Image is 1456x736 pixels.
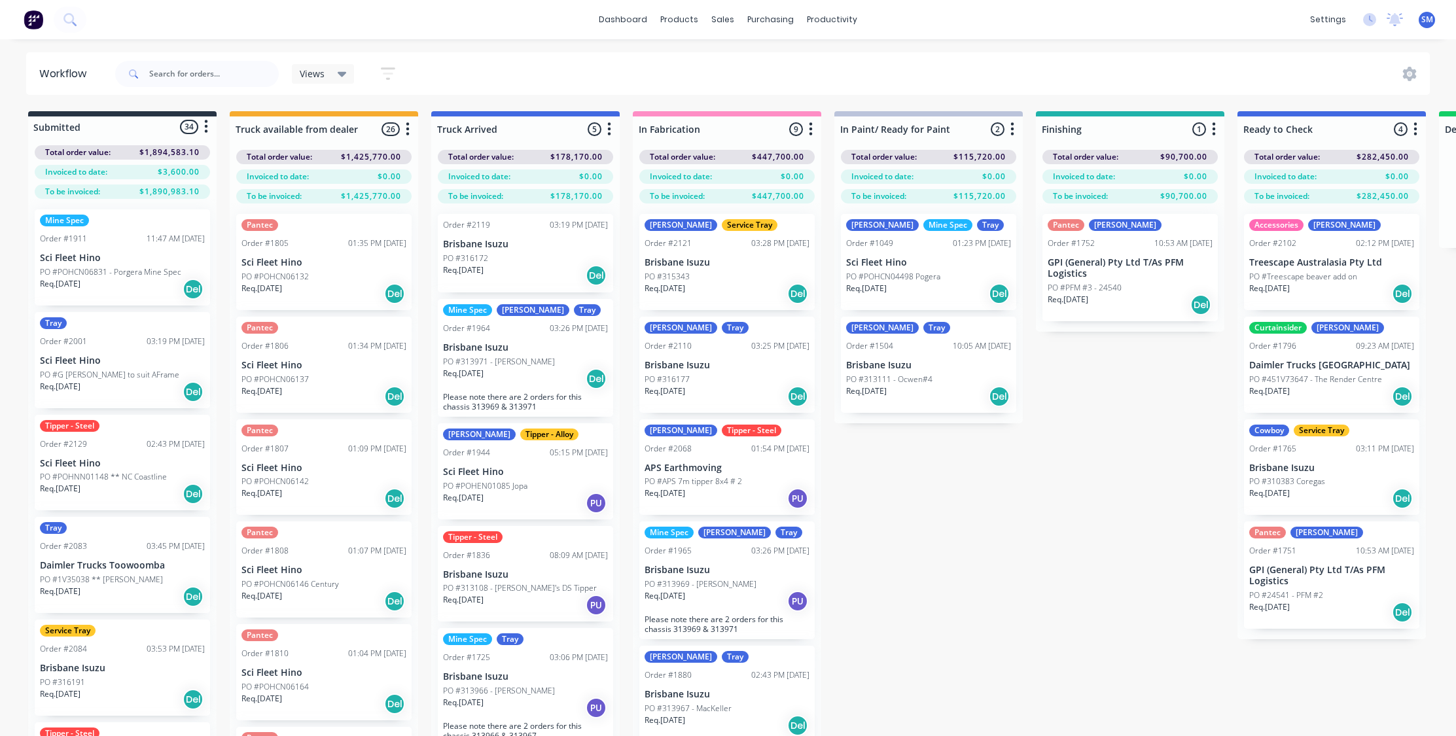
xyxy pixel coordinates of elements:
[40,266,181,278] p: PO #POHCN06831 - Porgera Mine Spec
[650,190,705,202] span: To be invoiced:
[35,312,210,408] div: TrayOrder #200103:19 PM [DATE]Sci Fleet HinoPO #G [PERSON_NAME] to suit AFrameReq.[DATE]Del
[751,669,809,681] div: 02:43 PM [DATE]
[698,527,771,538] div: [PERSON_NAME]
[650,151,715,163] span: Total order value:
[722,651,749,663] div: Tray
[35,209,210,306] div: Mine SpecOrder #191111:47 AM [DATE]Sci Fleet HinoPO #POHCN06831 - Porgera Mine SpecReq.[DATE]Del
[183,381,204,402] div: Del
[1304,10,1353,29] div: settings
[443,466,608,478] p: Sci Fleet Hino
[241,693,282,705] p: Req. [DATE]
[579,171,603,183] span: $0.00
[40,278,80,290] p: Req. [DATE]
[1385,171,1409,183] span: $0.00
[1249,271,1357,283] p: PO #Treescape beaver add on
[1249,360,1414,371] p: Daimler Trucks [GEOGRAPHIC_DATA]
[341,151,401,163] span: $1,425,770.00
[953,340,1011,352] div: 10:05 AM [DATE]
[443,356,555,368] p: PO #313971 - [PERSON_NAME]
[241,463,406,474] p: Sci Fleet Hino
[241,322,278,334] div: Pantec
[787,283,808,304] div: Del
[241,237,289,249] div: Order #1805
[241,219,278,231] div: Pantec
[800,10,864,29] div: productivity
[520,429,578,440] div: Tipper - Alloy
[645,578,756,590] p: PO #313969 - [PERSON_NAME]
[586,493,607,514] div: PU
[923,219,972,231] div: Mine Spec
[348,237,406,249] div: 01:35 PM [DATE]
[40,215,89,226] div: Mine Spec
[1254,190,1309,202] span: To be invoiced:
[645,340,692,352] div: Order #2110
[1357,190,1409,202] span: $282,450.00
[1249,340,1296,352] div: Order #1796
[1311,322,1384,334] div: [PERSON_NAME]
[443,685,555,697] p: PO #313966 - [PERSON_NAME]
[1249,545,1296,557] div: Order #1751
[1249,237,1296,249] div: Order #2102
[45,147,111,158] span: Total order value:
[241,374,309,385] p: PO #POHCN06137
[645,257,809,268] p: Brisbane Isuzu
[147,643,205,655] div: 03:53 PM [DATE]
[645,527,694,538] div: Mine Spec
[438,526,613,622] div: Tipper - SteelOrder #183608:09 AM [DATE]Brisbane IsuzuPO #313108 - [PERSON_NAME]'s DS TipperReq.[...
[1089,219,1162,231] div: [PERSON_NAME]
[1249,322,1307,334] div: Curtainsider
[550,151,603,163] span: $178,170.00
[443,253,488,264] p: PO #316172
[241,283,282,294] p: Req. [DATE]
[953,237,1011,249] div: 01:23 PM [DATE]
[953,190,1006,202] span: $115,720.00
[645,360,809,371] p: Brisbane Isuzu
[497,304,569,316] div: [PERSON_NAME]
[40,483,80,495] p: Req. [DATE]
[645,425,717,436] div: [PERSON_NAME]
[40,676,85,688] p: PO #316191
[448,190,503,202] span: To be invoiced:
[645,237,692,249] div: Order #2121
[1249,443,1296,455] div: Order #1765
[1254,151,1320,163] span: Total order value:
[1249,385,1290,397] p: Req. [DATE]
[1392,283,1413,304] div: Del
[35,620,210,716] div: Service TrayOrder #208403:53 PM [DATE]Brisbane IsuzuPO #316191Req.[DATE]Del
[443,239,608,250] p: Brisbane Isuzu
[787,591,808,612] div: PU
[1249,425,1289,436] div: Cowboy
[247,171,309,183] span: Invoiced to date:
[645,565,809,576] p: Brisbane Isuzu
[241,578,339,590] p: PO #POHCN06146 Century
[781,171,804,183] span: $0.00
[1160,151,1207,163] span: $90,700.00
[241,425,278,436] div: Pantec
[846,360,1011,371] p: Brisbane Isuzu
[348,545,406,557] div: 01:07 PM [DATE]
[1249,283,1290,294] p: Req. [DATE]
[443,633,492,645] div: Mine Spec
[751,545,809,557] div: 03:26 PM [DATE]
[443,697,484,709] p: Req. [DATE]
[1392,488,1413,509] div: Del
[183,483,204,504] div: Del
[40,369,179,381] p: PO #G [PERSON_NAME] to suit AFrame
[497,633,524,645] div: Tray
[183,689,204,710] div: Del
[645,219,717,231] div: [PERSON_NAME]
[438,299,613,417] div: Mine Spec[PERSON_NAME]TrayOrder #196403:26 PM [DATE]Brisbane IsuzuPO #313971 - [PERSON_NAME]Req.[...
[183,586,204,607] div: Del
[1249,463,1414,474] p: Brisbane Isuzu
[1356,340,1414,352] div: 09:23 AM [DATE]
[241,257,406,268] p: Sci Fleet Hino
[1249,374,1382,385] p: PO #451V73647 - The Render Centre
[752,151,804,163] span: $447,700.00
[1421,14,1433,26] span: SM
[1249,257,1414,268] p: Treescape Australasia Pty Ltd
[1053,190,1108,202] span: To be invoiced:
[149,61,279,87] input: Search for orders...
[846,283,887,294] p: Req. [DATE]
[39,66,93,82] div: Workflow
[241,648,289,659] div: Order #1810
